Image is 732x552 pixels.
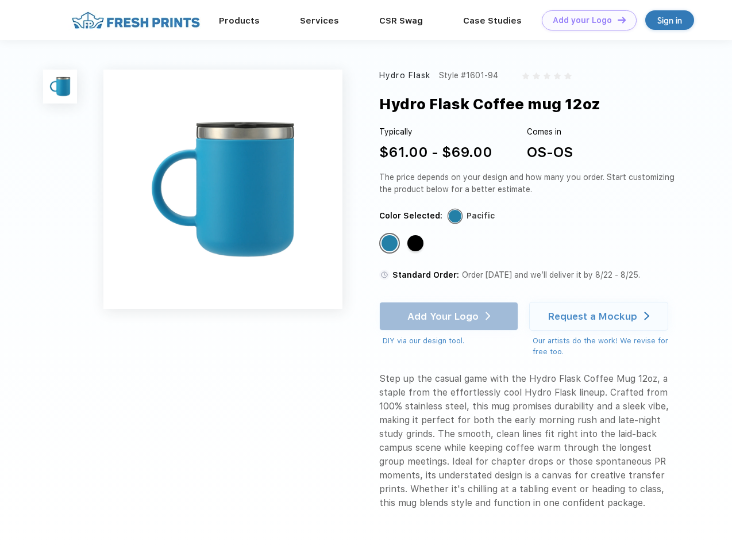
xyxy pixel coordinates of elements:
[462,270,640,279] span: Order [DATE] and we’ll deliver it by 8/22 - 8/25.
[533,335,679,358] div: Our artists do the work! We revise for free too.
[379,126,492,138] div: Typically
[439,70,498,82] div: Style #1601-94
[68,10,203,30] img: fo%20logo%202.webp
[527,126,573,138] div: Comes in
[544,72,550,79] img: gray_star.svg
[379,270,390,280] img: standard order
[219,16,260,26] a: Products
[553,16,612,25] div: Add your Logo
[554,72,561,79] img: gray_star.svg
[527,142,573,163] div: OS-OS
[645,10,694,30] a: Sign in
[379,372,679,510] div: Step up the casual game with the Hydro Flask Coffee Mug 12oz, a staple from the effortlessly cool...
[564,72,571,79] img: gray_star.svg
[533,72,540,79] img: gray_star.svg
[379,142,492,163] div: $61.00 - $69.00
[522,72,529,79] img: gray_star.svg
[548,310,637,322] div: Request a Mockup
[103,70,342,309] img: func=resize&h=640
[379,210,442,222] div: Color Selected:
[379,93,600,115] div: Hydro Flask Coffee mug 12oz
[379,171,679,195] div: The price depends on your design and how many you order. Start customizing the product below for ...
[467,210,495,222] div: Pacific
[657,14,682,27] div: Sign in
[407,235,423,251] div: Black
[43,70,77,103] img: func=resize&h=100
[644,312,649,320] img: white arrow
[379,70,431,82] div: Hydro Flask
[383,335,518,347] div: DIY via our design tool.
[382,235,398,251] div: Pacific
[392,270,459,279] span: Standard Order:
[618,17,626,23] img: DT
